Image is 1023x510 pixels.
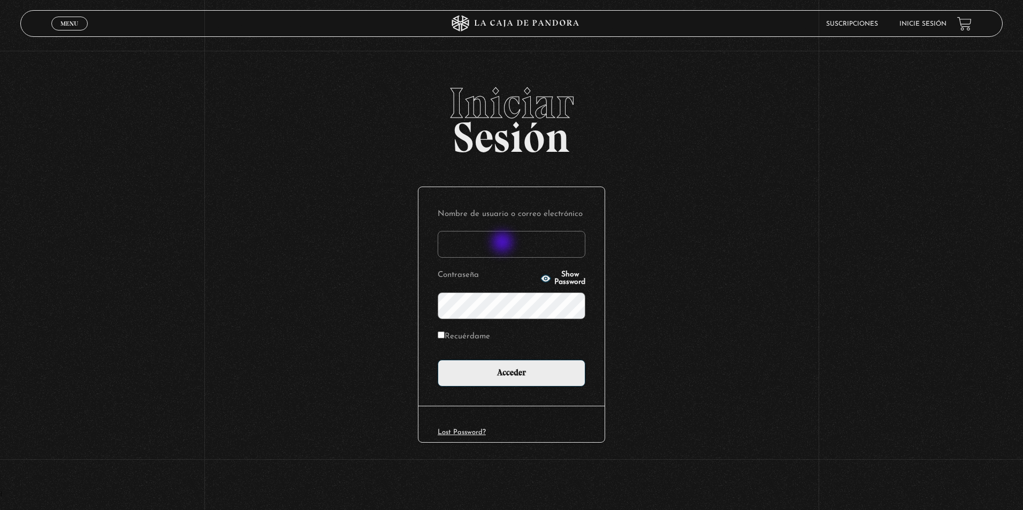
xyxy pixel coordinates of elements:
[438,331,445,338] input: Recuérdame
[826,21,878,27] a: Suscripciones
[60,20,78,27] span: Menu
[899,21,946,27] a: Inicie sesión
[20,82,1003,150] h2: Sesión
[438,206,585,223] label: Nombre de usuario o correo electrónico
[540,271,585,286] button: Show Password
[438,267,537,284] label: Contraseña
[20,82,1003,125] span: Iniciar
[438,429,486,436] a: Lost Password?
[57,29,82,37] span: Cerrar
[957,17,972,31] a: View your shopping cart
[438,329,490,345] label: Recuérdame
[438,360,585,387] input: Acceder
[554,271,585,286] span: Show Password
